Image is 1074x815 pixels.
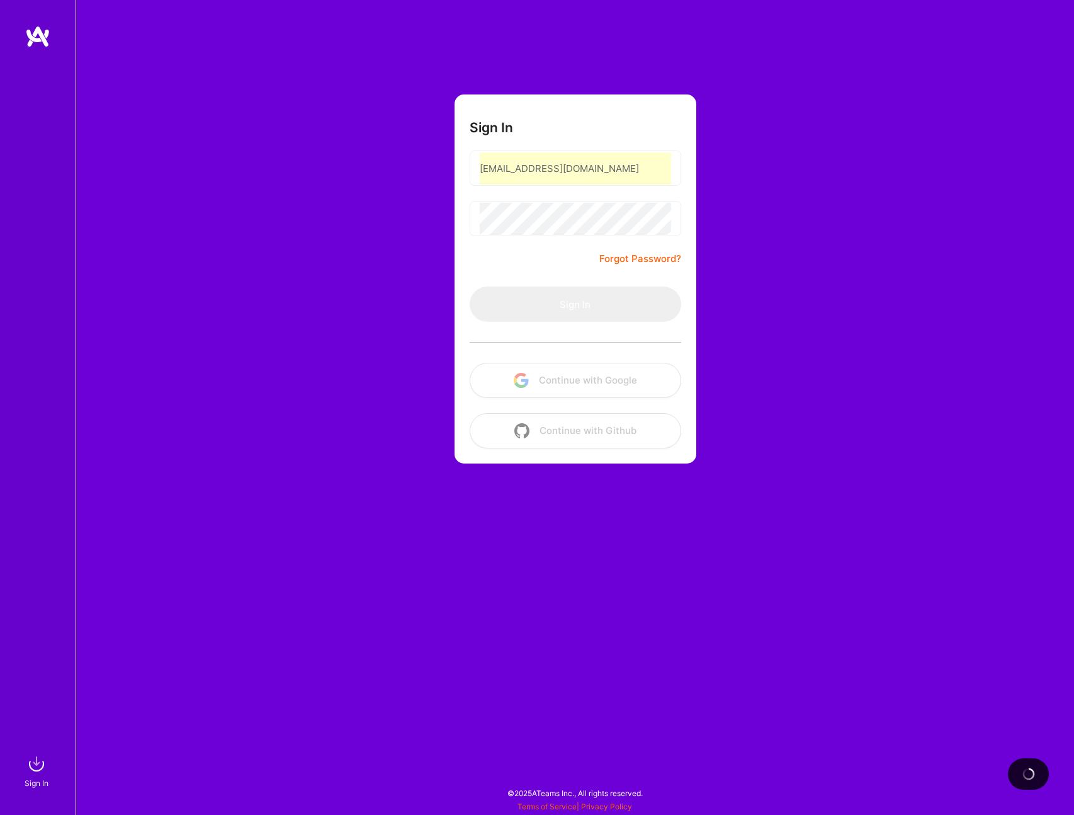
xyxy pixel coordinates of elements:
[470,287,681,322] button: Sign In
[25,777,48,790] div: Sign In
[470,413,681,448] button: Continue with Github
[517,802,577,811] a: Terms of Service
[470,363,681,398] button: Continue with Google
[24,751,49,777] img: sign in
[514,373,529,388] img: icon
[470,120,513,135] h3: Sign In
[581,802,632,811] a: Privacy Policy
[517,802,632,811] span: |
[26,751,49,790] a: sign inSign In
[1019,765,1037,783] img: loading
[480,152,671,185] input: Email...
[514,423,529,438] img: icon
[76,777,1074,809] div: © 2025 ATeams Inc., All rights reserved.
[599,251,681,266] a: Forgot Password?
[25,25,50,48] img: logo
